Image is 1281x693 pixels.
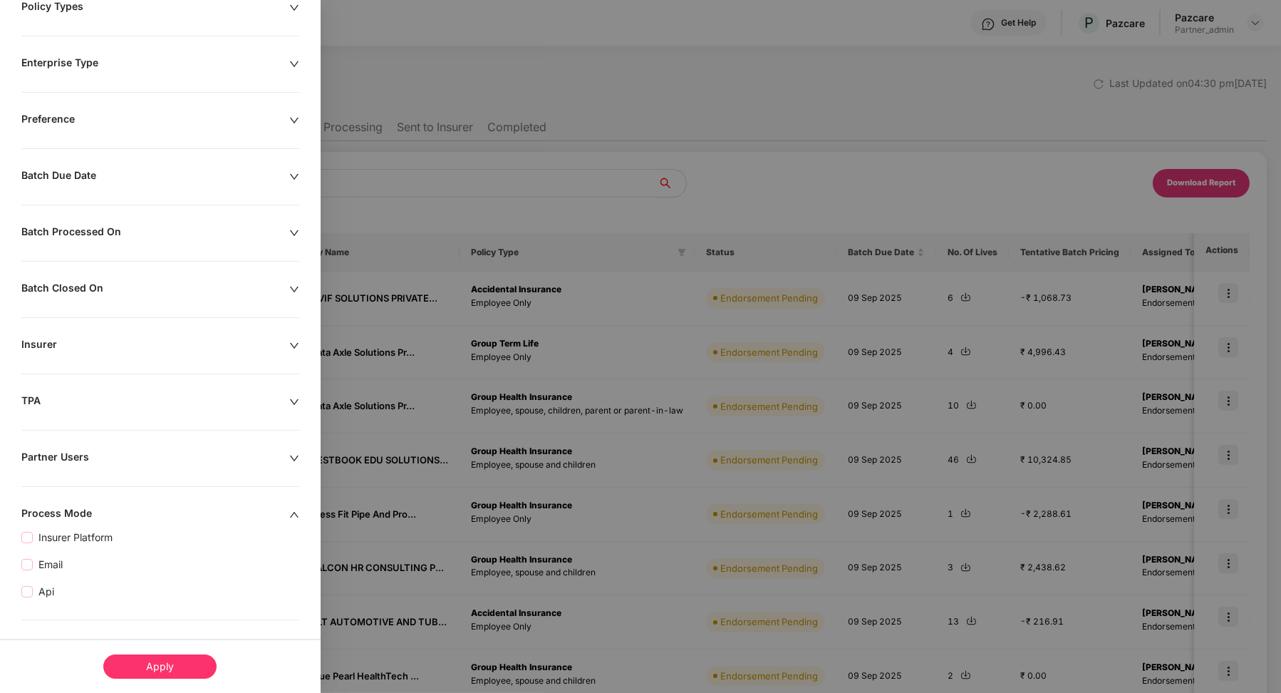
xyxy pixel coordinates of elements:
span: down [289,453,299,463]
div: Partner Users [21,451,289,466]
div: Batch Closed On [21,282,289,297]
span: down [289,172,299,182]
div: Batch Due Date [21,169,289,185]
div: TPA [21,394,289,410]
div: Enterprise Type [21,56,289,72]
span: up [289,510,299,520]
div: Apply [103,654,217,679]
div: Batch Processed On [21,225,289,241]
span: Api [33,584,60,600]
span: down [289,397,299,407]
span: down [289,228,299,238]
span: down [289,3,299,13]
span: down [289,59,299,69]
div: Process Mode [21,507,289,523]
span: Insurer Platform [33,530,118,545]
span: down [289,341,299,351]
div: Preference [21,113,289,128]
span: down [289,115,299,125]
span: down [289,284,299,294]
span: Email [33,557,68,573]
div: Insurer [21,338,289,354]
